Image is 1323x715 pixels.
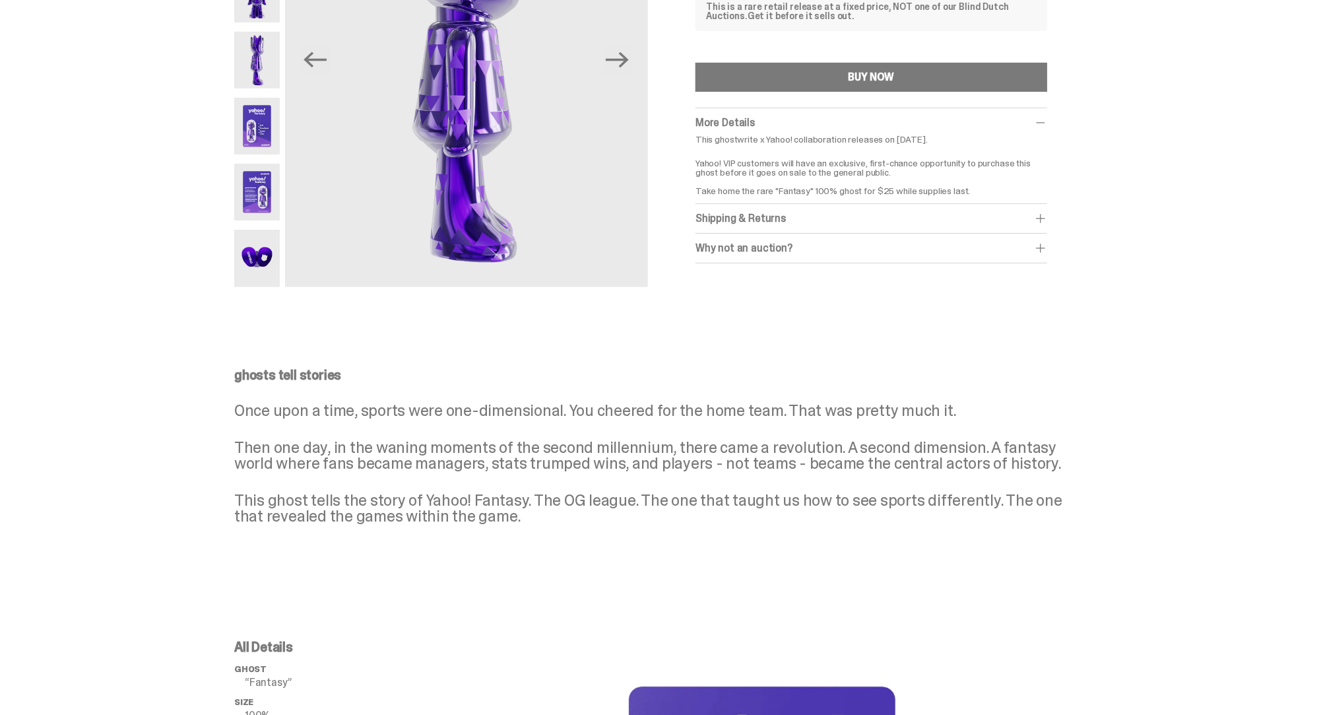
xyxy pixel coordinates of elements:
[695,116,755,129] span: More Details
[234,697,253,708] span: Size
[234,230,280,287] img: Yahoo-HG---7.png
[234,403,1079,419] p: Once upon a time, sports were one-dimensional. You cheered for the home team. That was pretty muc...
[849,72,895,83] div: BUY NOW
[695,63,1047,92] button: BUY NOW
[245,677,445,688] p: “Fantasy”
[234,664,267,675] span: ghost
[706,2,1037,20] div: This is a rare retail release at a fixed price, NOT one of our Blind Dutch Auctions.
[234,640,445,654] p: All Details
[695,149,1047,195] p: Yahoo! VIP customers will have an exclusive, first-chance opportunity to purchase this ghost befo...
[695,242,1047,255] div: Why not an auction?
[234,32,280,88] img: Yahoo-HG---4.png
[748,10,855,22] span: Get it before it sells out.
[234,493,1079,524] p: This ghost tells the story of Yahoo! Fantasy. The OG league. The one that taught us how to see sp...
[234,98,280,154] img: Yahoo-HG---5.png
[603,46,632,75] button: Next
[301,46,330,75] button: Previous
[234,368,1079,382] p: ghosts tell stories
[234,440,1079,471] p: Then one day, in the waning moments of the second millennium, there came a revolution. A second d...
[234,164,280,221] img: Yahoo-HG---6.png
[695,135,1047,144] p: This ghostwrite x Yahoo! collaboration releases on [DATE].
[695,212,1047,225] div: Shipping & Returns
